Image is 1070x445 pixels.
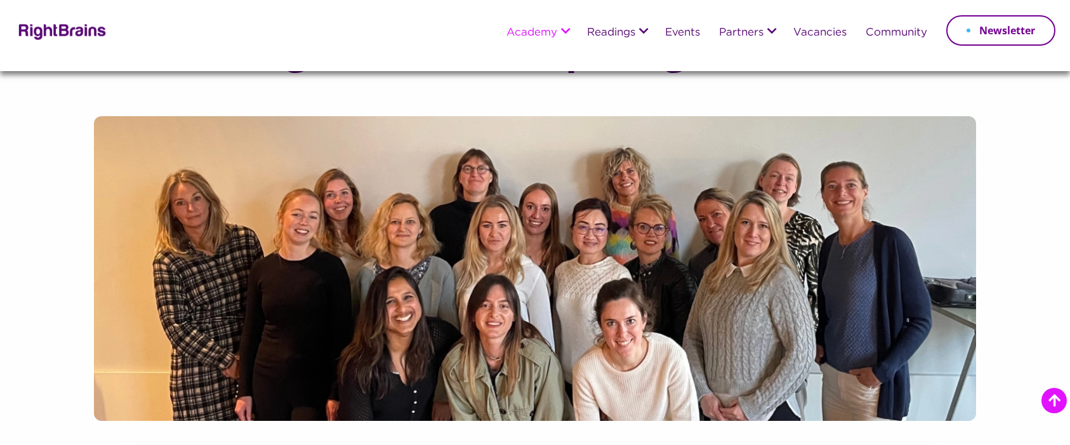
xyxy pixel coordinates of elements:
[793,27,847,39] a: Vacancies
[587,27,635,39] a: Readings
[506,27,557,39] a: Academy
[719,27,763,39] a: Partners
[665,27,700,39] a: Events
[866,27,927,39] a: Community
[946,15,1055,46] a: Newsletter
[15,22,107,40] img: Rightbrains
